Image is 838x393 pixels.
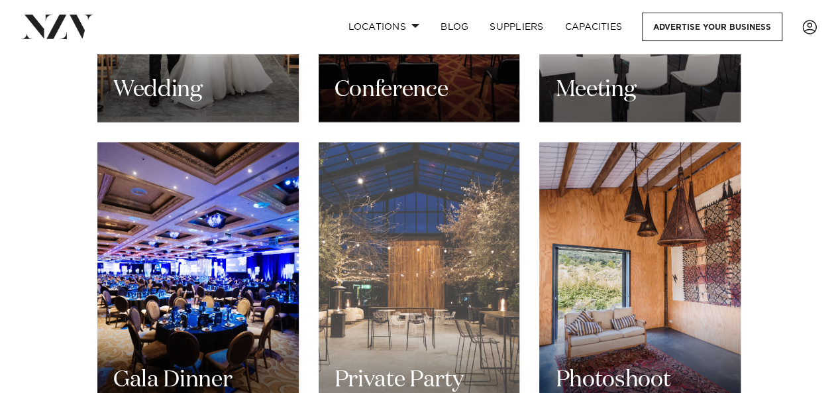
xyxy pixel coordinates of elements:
h3: Meeting [555,75,636,105]
a: BLOG [430,13,479,41]
h3: Conference [335,75,448,105]
a: Locations [337,13,430,41]
a: SUPPLIERS [479,13,554,41]
img: nzv-logo.png [21,15,93,38]
h3: Wedding [113,75,203,105]
a: Capacities [554,13,633,41]
a: Advertise your business [642,13,782,41]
